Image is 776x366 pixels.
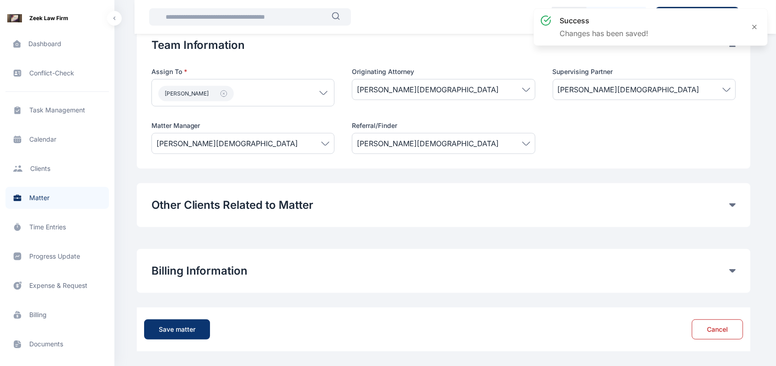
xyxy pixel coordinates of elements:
[29,14,68,23] span: Zeek Law Firm
[151,264,729,278] button: Billing Information
[560,28,648,39] p: Changes has been saved!
[5,216,109,238] a: time entries
[560,15,648,26] h3: success
[5,275,109,297] a: expense & request
[5,99,109,121] a: task management
[151,198,729,212] button: Other Clients Related to Matter
[5,128,109,150] a: calendar
[5,304,109,326] a: billing
[151,67,334,76] p: Assign To
[5,33,109,55] a: dashboard
[156,138,298,149] span: [PERSON_NAME][DEMOGRAPHIC_DATA]
[151,198,736,212] div: Other Clients Related to Matter
[158,86,234,101] button: [PERSON_NAME]
[553,67,613,76] span: Supervising Partner
[151,38,736,53] div: Team Information
[357,138,499,149] span: [PERSON_NAME][DEMOGRAPHIC_DATA]
[144,319,210,339] button: Save matter
[352,121,397,130] span: Referral/Finder
[165,90,209,97] span: [PERSON_NAME]
[357,84,499,95] span: [PERSON_NAME][DEMOGRAPHIC_DATA]
[692,319,743,339] button: Cancel
[5,245,109,267] a: progress update
[5,187,109,209] a: matter
[5,158,109,180] a: clients
[151,38,729,53] button: Team Information
[352,67,414,76] span: Originating Attorney
[151,264,736,278] div: Billing Information
[151,121,200,130] span: Matter Manager
[558,84,700,95] span: [PERSON_NAME][DEMOGRAPHIC_DATA]
[5,62,109,84] a: conflict-check
[159,325,195,334] div: Save matter
[5,333,109,355] a: documents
